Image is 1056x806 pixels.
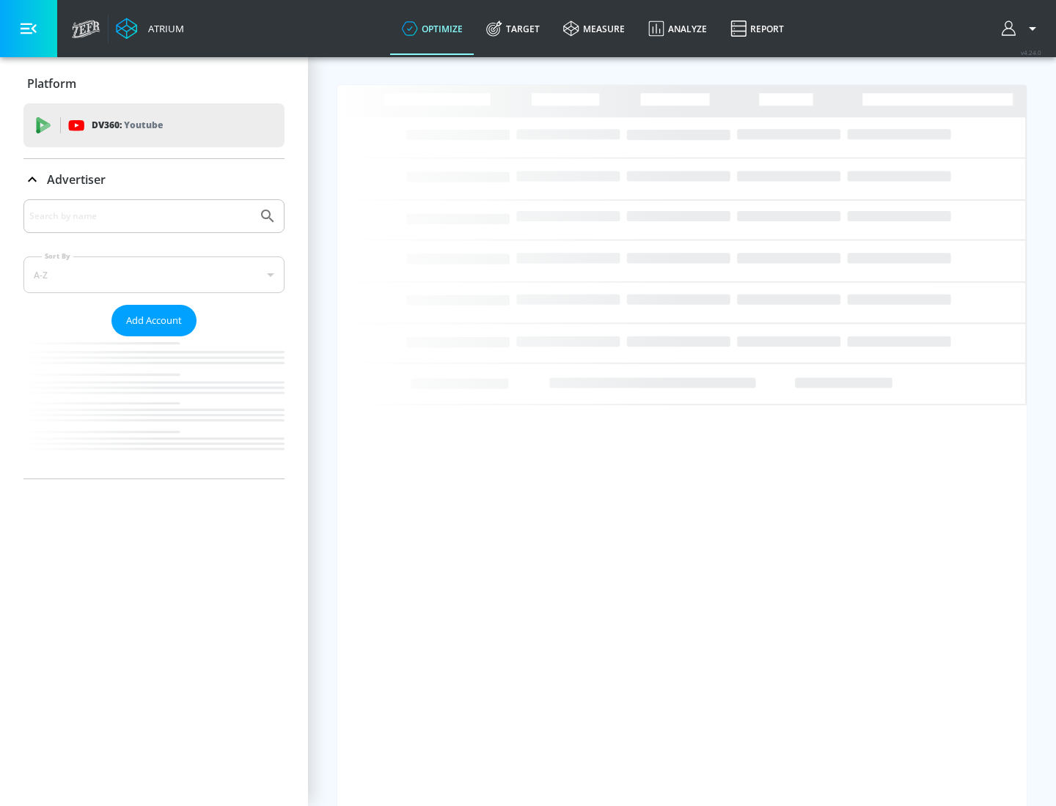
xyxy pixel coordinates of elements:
[23,336,285,478] nav: list of Advertiser
[23,103,285,147] div: DV360: Youtube
[23,256,285,293] div: A-Z
[126,312,182,329] span: Add Account
[719,2,796,55] a: Report
[42,251,73,261] label: Sort By
[29,207,252,226] input: Search by name
[390,2,474,55] a: optimize
[116,18,184,40] a: Atrium
[551,2,637,55] a: measure
[637,2,719,55] a: Analyze
[1021,48,1041,56] span: v 4.24.0
[142,22,184,35] div: Atrium
[474,2,551,55] a: Target
[124,117,163,133] p: Youtube
[23,199,285,478] div: Advertiser
[27,75,76,92] p: Platform
[111,305,197,336] button: Add Account
[47,171,106,188] p: Advertiser
[23,159,285,200] div: Advertiser
[92,117,163,133] p: DV360:
[23,63,285,104] div: Platform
